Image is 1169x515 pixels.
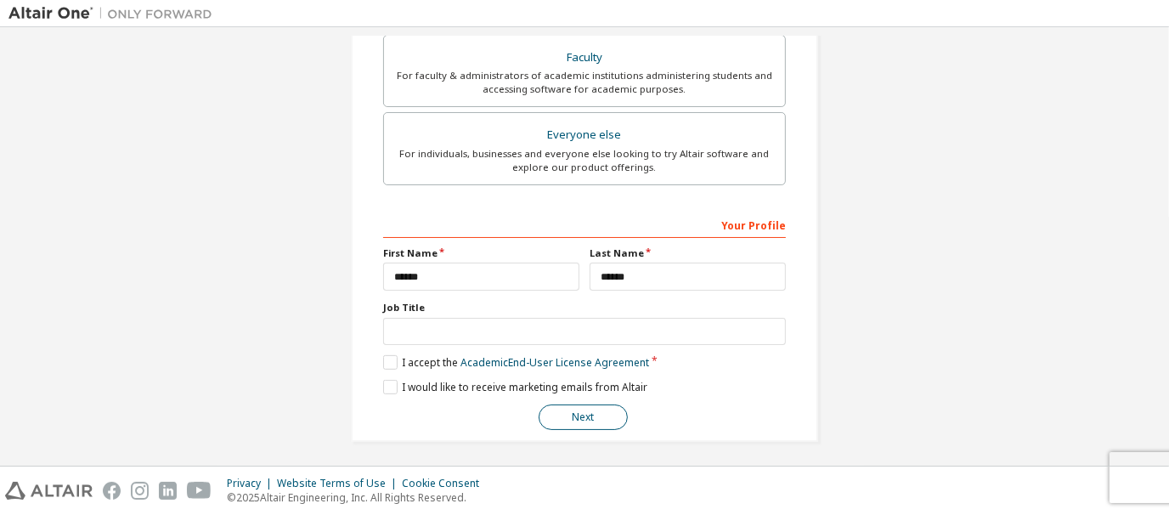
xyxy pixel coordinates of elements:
[227,477,277,490] div: Privacy
[187,482,212,500] img: youtube.svg
[131,482,149,500] img: instagram.svg
[402,477,489,490] div: Cookie Consent
[394,123,775,147] div: Everyone else
[277,477,402,490] div: Website Terms of Use
[394,147,775,174] div: For individuals, businesses and everyone else looking to try Altair software and explore our prod...
[460,355,649,370] a: Academic End-User License Agreement
[590,246,786,260] label: Last Name
[394,69,775,96] div: For faculty & administrators of academic institutions administering students and accessing softwa...
[5,482,93,500] img: altair_logo.svg
[8,5,221,22] img: Altair One
[159,482,177,500] img: linkedin.svg
[383,355,649,370] label: I accept the
[383,211,786,238] div: Your Profile
[539,405,628,430] button: Next
[383,380,647,394] label: I would like to receive marketing emails from Altair
[103,482,121,500] img: facebook.svg
[227,490,489,505] p: © 2025 Altair Engineering, Inc. All Rights Reserved.
[394,46,775,70] div: Faculty
[383,246,579,260] label: First Name
[383,301,786,314] label: Job Title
